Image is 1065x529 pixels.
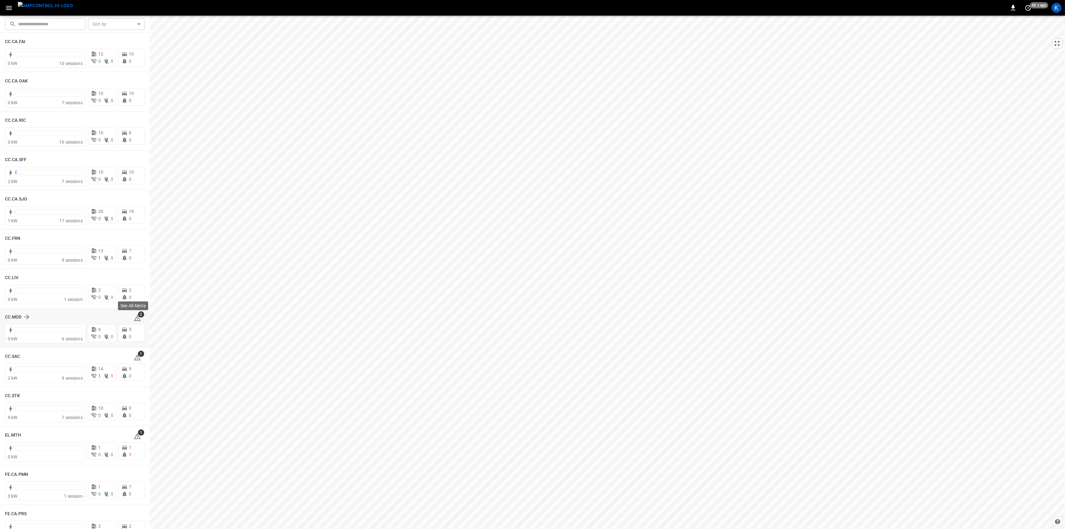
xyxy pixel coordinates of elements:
span: 20 [98,209,103,214]
span: 0 [129,334,131,339]
p: See All Alerts [120,303,146,309]
span: 0 [111,177,113,182]
span: 1 [138,429,144,436]
span: 19 [129,209,134,214]
span: 0 [111,216,113,221]
span: 7 sessions [62,100,83,105]
span: 2 kW [8,376,17,381]
div: profile-icon [1052,3,1062,13]
span: 0 [111,98,113,103]
h6: CC.CA.OAK [5,78,28,85]
span: 1 [129,452,131,457]
span: 0 [129,137,131,142]
span: 2 [98,288,101,293]
span: 0 [129,177,131,182]
span: 6 [98,327,101,332]
span: 0 [129,413,131,418]
button: set refresh interval [1023,3,1033,13]
span: 9 sessions [62,258,83,263]
h6: CC.FRN [5,235,21,242]
h6: CC.LIV [5,274,19,281]
span: 1 [138,351,144,357]
span: 0 [129,492,131,497]
span: 0 [111,255,113,260]
span: 0 [129,406,131,411]
span: 1 [129,445,131,450]
span: 1 [98,373,101,378]
span: 6 [129,130,131,135]
span: 0 kW [8,454,17,459]
h6: EL.MTH [5,432,21,439]
span: 0 [111,295,113,300]
span: 12 [98,52,103,57]
span: 2 [98,524,101,529]
img: ampcontrol.io logo [18,2,73,10]
h6: CC.SAC [5,353,20,360]
span: 0 [111,452,113,457]
span: 0 kW [8,140,17,145]
span: 0 [98,177,101,182]
span: 0 [98,295,101,300]
span: 10 sessions [59,140,83,145]
span: 2 [129,524,131,529]
h6: CC.CA.SFF [5,156,27,163]
span: 0 kW [8,336,17,341]
span: 7 [129,484,131,489]
span: 0 [98,216,101,221]
span: 0 [111,413,113,418]
span: 2 kW [8,179,17,184]
span: 0 kW [8,494,17,499]
span: 0 [111,492,113,497]
span: 1 session [64,297,82,302]
span: 0 [129,98,131,103]
span: 10 [129,52,134,57]
span: 10 sessions [59,61,83,66]
span: 10 [98,170,103,175]
span: 9 kW [8,415,17,420]
span: 0 [111,59,113,64]
span: 1 [111,373,113,378]
span: 1 [98,255,101,260]
span: 0 kW [8,258,17,263]
span: 17 sessions [59,218,83,223]
span: 1 session [64,494,82,499]
h6: CC.STK [5,393,20,399]
span: 1 [98,484,101,489]
h6: FE.CA.PMN [5,471,28,478]
span: 0 [98,137,101,142]
span: 0 [98,98,101,103]
span: 7 [129,248,131,253]
span: 0 [129,59,131,64]
span: 5 [129,327,131,332]
h6: CC.CA.SJO [5,196,27,203]
h6: CC.CA.RIC [5,117,26,124]
span: 0 [98,413,101,418]
span: 1 [98,445,101,450]
span: 10 [98,91,103,96]
span: 7 sessions [62,415,83,420]
span: 0 [111,334,113,339]
h6: CC.MOD [5,314,22,321]
span: 40 s ago [1030,2,1048,8]
span: 0 kW [8,297,17,302]
span: 7 sessions [62,179,83,184]
span: 0 [98,59,101,64]
span: 0 [98,334,101,339]
span: 14 [98,366,103,371]
span: 0 [111,137,113,142]
span: 10 [129,91,134,96]
span: 0 kW [8,100,17,105]
span: 0 [129,216,131,221]
span: 10 [129,170,134,175]
span: 0 kW [8,61,17,66]
span: 0 [98,492,101,497]
span: 1 kW [8,218,17,223]
span: 0 [129,295,131,300]
h6: CC.CA.FAI [5,38,25,45]
span: 10 [98,130,103,135]
span: 9 [129,366,131,371]
span: 9 sessions [62,376,83,381]
span: 10 [98,406,103,411]
span: 0 [98,452,101,457]
span: 13 [98,248,103,253]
